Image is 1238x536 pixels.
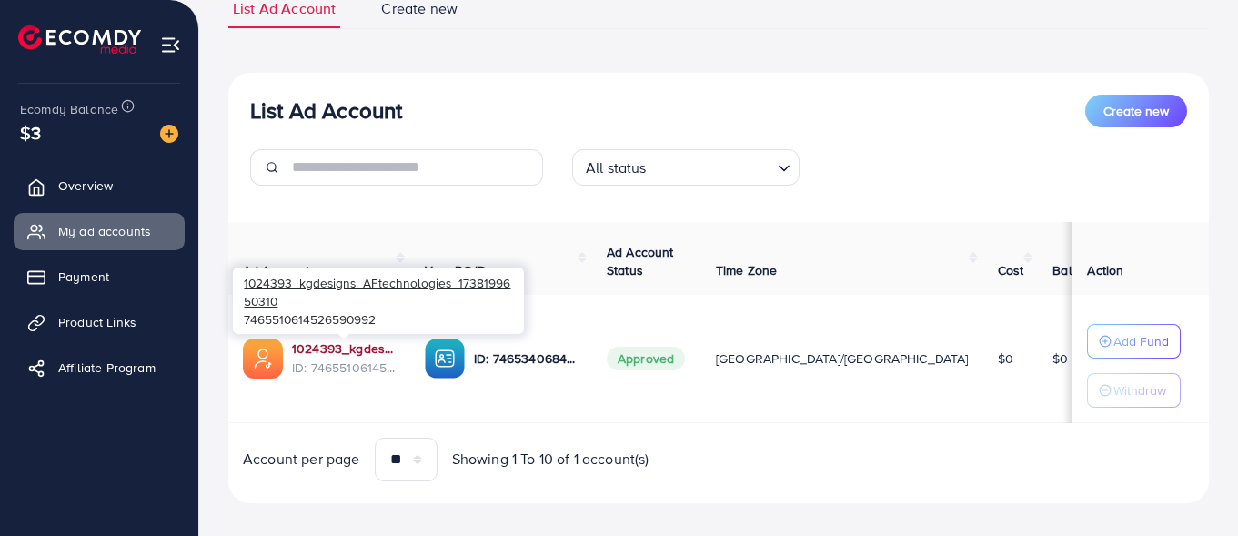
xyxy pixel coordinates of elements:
[607,243,674,279] span: Ad Account Status
[20,100,118,118] span: Ecomdy Balance
[652,151,770,181] input: Search for option
[58,177,113,195] span: Overview
[20,119,41,146] span: $3
[14,167,185,204] a: Overview
[1087,261,1123,279] span: Action
[14,304,185,340] a: Product Links
[58,268,109,286] span: Payment
[1085,95,1187,127] button: Create new
[58,313,136,331] span: Product Links
[160,125,178,143] img: image
[425,339,465,379] img: ic-ba-acc.ded83a64.svg
[243,449,360,470] span: Account per page
[58,359,156,377] span: Affiliate Program
[233,268,524,333] div: 7465510614526590992
[14,258,185,295] a: Payment
[1087,373,1181,408] button: Withdraw
[572,149,800,186] div: Search for option
[243,339,283,379] img: ic-ads-acc.e4c84228.svg
[292,339,396,358] a: 1024393_kgdesigns_AFtechnologies_1738199650310
[1113,379,1166,401] p: Withdraw
[716,261,777,279] span: Time Zone
[607,347,685,370] span: Approved
[160,35,181,56] img: menu
[1087,324,1181,359] button: Add Fund
[474,348,578,369] p: ID: 7465340684783157265
[58,222,151,240] span: My ad accounts
[14,349,185,386] a: Affiliate Program
[250,97,402,124] h3: List Ad Account
[1052,349,1068,368] span: $0
[18,25,141,54] img: logo
[244,274,510,309] span: 1024393_kgdesigns_AFtechnologies_1738199650310
[582,155,650,181] span: All status
[716,349,969,368] span: [GEOGRAPHIC_DATA]/[GEOGRAPHIC_DATA]
[292,359,396,377] span: ID: 7465510614526590992
[1161,454,1224,522] iframe: Chat
[1113,330,1169,352] p: Add Fund
[1103,102,1169,120] span: Create new
[14,213,185,249] a: My ad accounts
[998,261,1024,279] span: Cost
[452,449,649,470] span: Showing 1 To 10 of 1 account(s)
[1052,261,1101,279] span: Balance
[998,349,1013,368] span: $0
